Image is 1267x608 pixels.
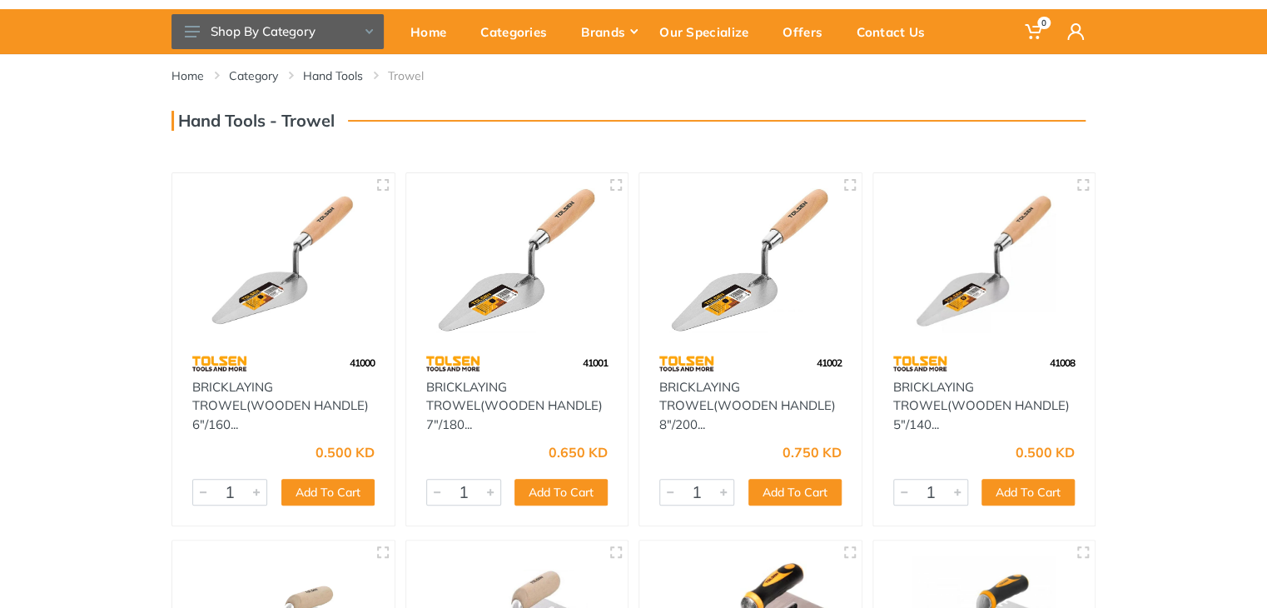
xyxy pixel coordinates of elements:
div: 0.650 KD [549,446,608,459]
div: 0.750 KD [783,446,842,459]
div: Offers [771,14,845,49]
button: Add To Cart [748,479,842,506]
h3: Hand Tools - Trowel [171,111,335,131]
nav: breadcrumb [171,67,1096,84]
li: Trowel [388,67,449,84]
a: Home [171,67,204,84]
button: Add To Cart [281,479,375,506]
a: Category [229,67,278,84]
a: Offers [771,9,845,54]
a: Contact Us [845,9,947,54]
img: Royal Tools - BRICKLAYING TROWEL(WOODEN HANDLE) 6 [187,188,380,332]
a: BRICKLAYING TROWEL(WOODEN HANDLE) 7"/180... [426,379,603,432]
a: BRICKLAYING TROWEL(WOODEN HANDLE) 8"/200... [659,379,836,432]
div: 0.500 KD [1016,446,1075,459]
span: 41000 [350,356,375,369]
div: Brands [569,14,648,49]
a: Home [399,9,469,54]
button: Add To Cart [514,479,608,506]
img: Royal Tools - BRICKLAYING TROWEL(WOODEN HANDLE) 5 [888,188,1081,332]
span: 0 [1037,17,1051,29]
img: Royal Tools - BRICKLAYING TROWEL(WOODEN HANDLE) 7 [421,188,614,332]
div: Categories [469,14,569,49]
span: 41008 [1050,356,1075,369]
span: 41001 [583,356,608,369]
a: BRICKLAYING TROWEL(WOODEN HANDLE) 6"/160... [192,379,369,432]
a: BRICKLAYING TROWEL(WOODEN HANDLE) 5"/140... [893,379,1070,432]
div: Our Specialize [648,14,771,49]
a: Hand Tools [303,67,363,84]
a: 0 [1013,9,1056,54]
span: 41002 [817,356,842,369]
img: 64.webp [893,349,947,378]
img: 64.webp [426,349,480,378]
div: 0.500 KD [316,446,375,459]
img: 64.webp [659,349,713,378]
button: Shop By Category [171,14,384,49]
button: Add To Cart [981,479,1075,506]
a: Our Specialize [648,9,771,54]
img: 64.webp [192,349,246,378]
div: Contact Us [845,14,947,49]
img: Royal Tools - BRICKLAYING TROWEL(WOODEN HANDLE) 8 [654,188,847,332]
div: Home [399,14,469,49]
a: Categories [469,9,569,54]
